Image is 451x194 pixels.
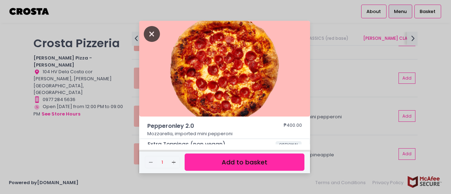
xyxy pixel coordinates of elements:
p: Mozzarella, imported mini pepperoni [147,130,302,137]
img: Pepperonley 2.0 [139,21,310,117]
button: Close [144,30,160,37]
span: Pepperonley 2.0 [147,122,264,130]
div: ₱400.00 [284,122,302,130]
span: Extra Toppings (non vegan) [148,141,276,148]
span: OPTIONAL [276,141,302,148]
button: Add to basket [185,154,304,171]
